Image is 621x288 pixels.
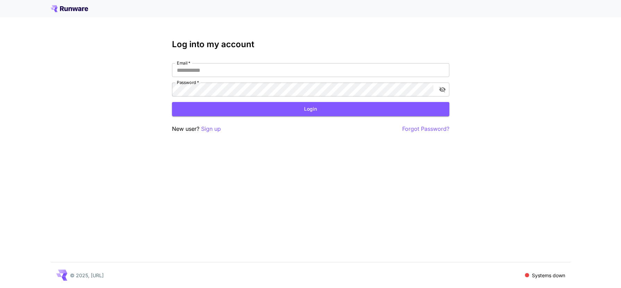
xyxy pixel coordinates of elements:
[436,83,449,96] button: toggle password visibility
[177,79,199,85] label: Password
[177,60,190,66] label: Email
[70,272,104,279] p: © 2025, [URL]
[172,102,449,116] button: Login
[172,40,449,49] h3: Log into my account
[402,125,449,133] button: Forgot Password?
[532,272,565,279] p: Systems down
[201,125,221,133] button: Sign up
[172,125,221,133] p: New user?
